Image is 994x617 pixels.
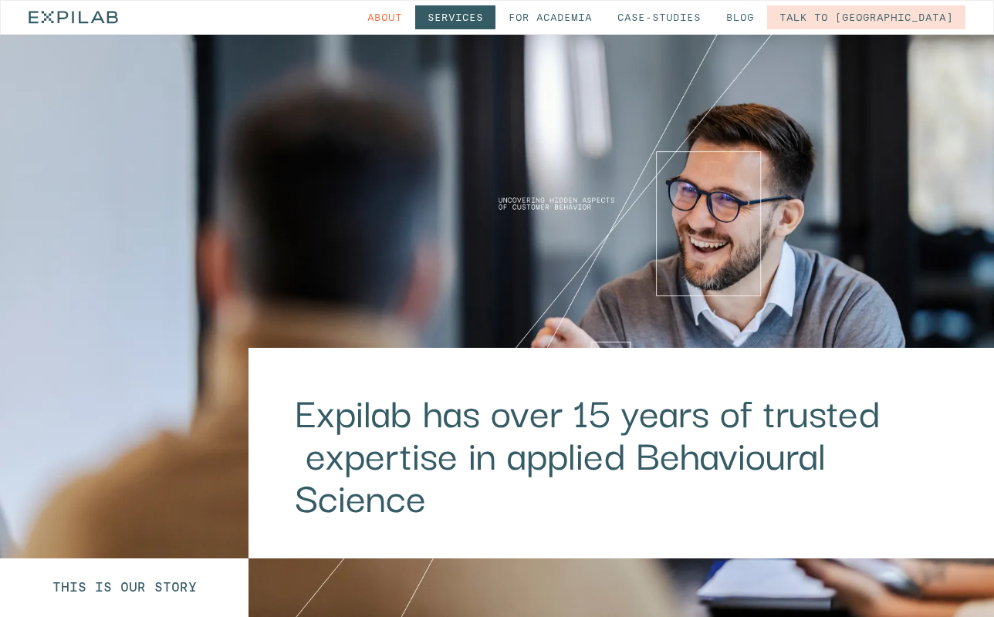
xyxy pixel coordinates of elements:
[714,5,766,29] a: Blog
[355,5,414,29] a: About
[415,5,495,29] a: Services
[767,5,965,29] a: Talk to [GEOGRAPHIC_DATA]
[496,5,604,29] a: for Academia
[295,389,948,517] h1: Expilab has over 15 years of trusted expertise in applied Behavioural Science
[29,1,118,34] a: home
[52,582,197,594] div: This is our story
[605,5,713,29] a: Case-studies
